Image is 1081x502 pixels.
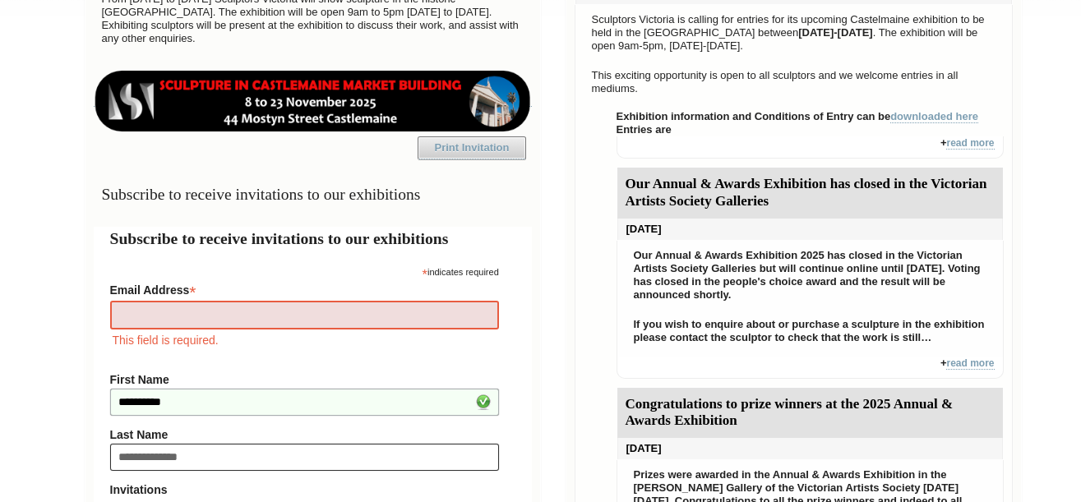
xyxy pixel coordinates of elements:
[418,136,526,159] a: Print Invitation
[617,388,1003,439] div: Congratulations to prize winners at the 2025 Annual & Awards Exhibition
[110,263,499,279] div: indicates required
[110,373,499,386] label: First Name
[617,110,979,123] strong: Exhibition information and Conditions of Entry can be
[110,279,499,298] label: Email Address
[798,26,873,39] strong: [DATE]-[DATE]
[626,314,995,348] p: If you wish to enquire about or purchase a sculpture in the exhibition please contact the sculpto...
[617,357,1004,379] div: +
[110,483,499,496] strong: Invitations
[584,9,1004,57] p: Sculptors Victoria is calling for entries for its upcoming Castelmaine exhibition to be held in t...
[946,357,994,370] a: read more
[110,428,499,441] label: Last Name
[890,110,978,123] a: downloaded here
[110,227,515,251] h2: Subscribe to receive invitations to our exhibitions
[94,178,532,210] h3: Subscribe to receive invitations to our exhibitions
[94,71,532,131] img: castlemaine-ldrbd25v2.png
[946,137,994,150] a: read more
[584,65,1004,99] p: This exciting opportunity is open to all sculptors and we welcome entries in all mediums.
[110,331,499,349] div: This field is required.
[617,219,1003,240] div: [DATE]
[617,438,1003,459] div: [DATE]
[617,136,1004,159] div: +
[626,245,995,306] p: Our Annual & Awards Exhibition 2025 has closed in the Victorian Artists Society Galleries but wil...
[617,168,1003,219] div: Our Annual & Awards Exhibition has closed in the Victorian Artists Society Galleries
